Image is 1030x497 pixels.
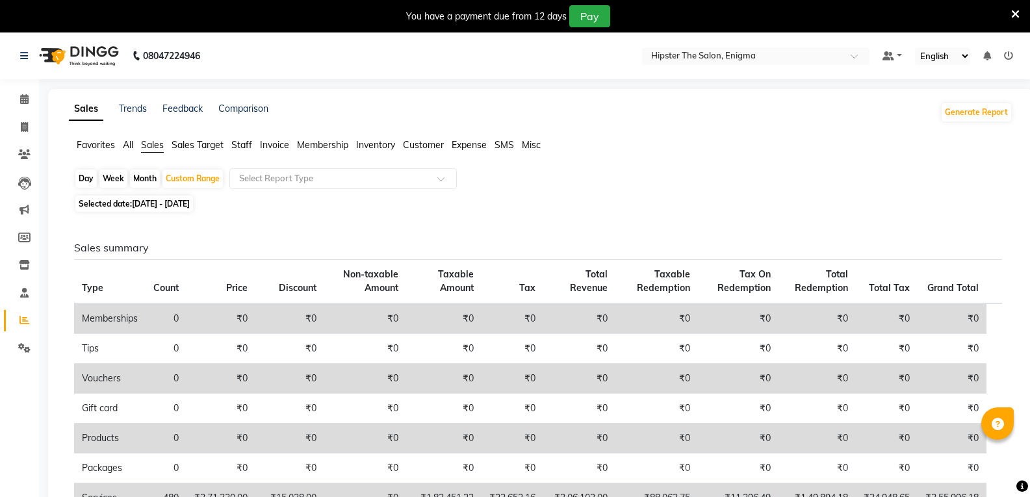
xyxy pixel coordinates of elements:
td: ₹0 [482,364,543,394]
td: ₹0 [406,364,482,394]
td: 0 [146,424,187,453]
span: Grand Total [927,282,979,294]
td: ₹0 [324,334,406,364]
td: ₹0 [918,453,986,483]
span: Tax [519,282,535,294]
span: Non-taxable Amount [343,268,398,294]
span: Taxable Amount [438,268,474,294]
div: Month [130,170,160,188]
td: ₹0 [324,453,406,483]
td: ₹0 [406,394,482,424]
td: ₹0 [187,364,255,394]
span: Tax On Redemption [717,268,771,294]
td: ₹0 [255,334,324,364]
td: Products [74,424,146,453]
td: ₹0 [856,303,918,334]
td: ₹0 [615,424,697,453]
div: Week [99,170,127,188]
span: Customer [403,139,444,151]
td: ₹0 [698,394,779,424]
td: ₹0 [779,424,856,453]
td: ₹0 [918,394,986,424]
td: ₹0 [918,424,986,453]
td: ₹0 [856,364,918,394]
span: SMS [495,139,514,151]
span: Price [226,282,248,294]
td: ₹0 [698,424,779,453]
td: 0 [146,394,187,424]
td: ₹0 [482,303,543,334]
td: ₹0 [324,424,406,453]
a: Comparison [218,103,268,114]
td: ₹0 [698,303,779,334]
span: [DATE] - [DATE] [132,199,190,209]
button: Pay [569,5,610,27]
td: ₹0 [187,303,255,334]
td: ₹0 [255,303,324,334]
td: Tips [74,334,146,364]
div: Custom Range [162,170,223,188]
td: ₹0 [698,453,779,483]
td: ₹0 [779,453,856,483]
td: Memberships [74,303,146,334]
td: ₹0 [543,424,615,453]
td: Gift card [74,394,146,424]
td: ₹0 [856,453,918,483]
span: Sales [141,139,164,151]
span: Type [82,282,103,294]
span: Expense [452,139,487,151]
td: ₹0 [482,424,543,453]
td: ₹0 [615,303,697,334]
td: 0 [146,453,187,483]
td: ₹0 [406,303,482,334]
td: ₹0 [406,424,482,453]
td: ₹0 [615,364,697,394]
td: ₹0 [779,394,856,424]
span: Membership [297,139,348,151]
button: Generate Report [942,103,1011,121]
td: ₹0 [482,334,543,364]
td: ₹0 [918,364,986,394]
img: logo [33,38,122,74]
span: Inventory [356,139,395,151]
span: Discount [279,282,316,294]
td: ₹0 [856,394,918,424]
td: Vouchers [74,364,146,394]
td: ₹0 [779,303,856,334]
span: Misc [522,139,541,151]
td: ₹0 [543,394,615,424]
td: ₹0 [698,334,779,364]
a: Sales [69,97,103,121]
b: 08047224946 [143,38,200,74]
td: ₹0 [856,424,918,453]
div: You have a payment due from 12 days [406,10,567,23]
span: Staff [231,139,252,151]
span: All [123,139,133,151]
td: ₹0 [779,334,856,364]
span: Invoice [260,139,289,151]
td: ₹0 [779,364,856,394]
td: ₹0 [255,424,324,453]
td: Packages [74,453,146,483]
td: ₹0 [255,453,324,483]
td: ₹0 [187,334,255,364]
td: ₹0 [615,453,697,483]
span: Taxable Redemption [637,268,690,294]
td: ₹0 [543,453,615,483]
td: ₹0 [255,364,324,394]
td: ₹0 [482,394,543,424]
td: ₹0 [615,394,697,424]
td: ₹0 [187,424,255,453]
span: Count [153,282,179,294]
td: ₹0 [543,364,615,394]
td: ₹0 [187,394,255,424]
td: ₹0 [543,334,615,364]
span: Total Revenue [570,268,608,294]
td: ₹0 [406,453,482,483]
td: ₹0 [482,453,543,483]
div: Day [75,170,97,188]
td: 0 [146,364,187,394]
td: 0 [146,303,187,334]
td: 0 [146,334,187,364]
td: ₹0 [615,334,697,364]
